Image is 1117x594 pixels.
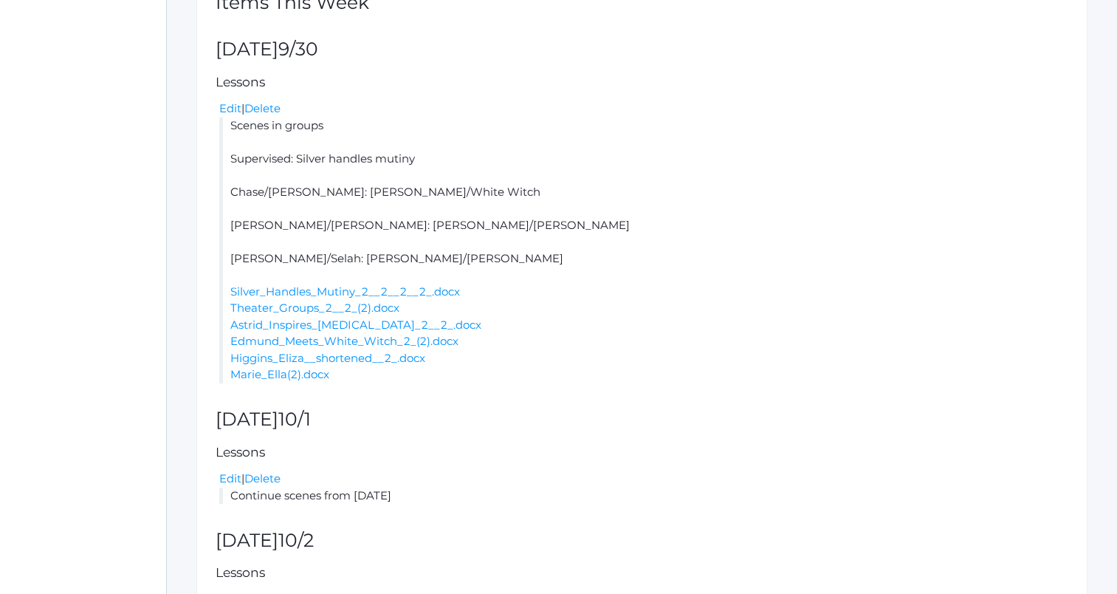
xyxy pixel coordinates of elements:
h2: [DATE] [216,409,1068,430]
a: Higgins_Eliza__shortened__2_.docx [230,351,425,365]
span: 10/2 [278,529,314,551]
a: Edit [219,101,241,115]
a: Edmund_Meets_White_Witch_2_(2).docx [230,334,458,348]
div: | [219,471,1068,488]
li: Scenes in groups Supervised: Silver handles mutiny Chase/[PERSON_NAME]: [PERSON_NAME]/White Witch... [219,117,1068,383]
span: 10/1 [278,408,311,430]
a: Silver_Handles_Mutiny_2__2__2__2_.docx [230,284,460,298]
a: Delete [244,101,281,115]
h5: Lessons [216,566,1068,580]
div: | [219,100,1068,117]
h5: Lessons [216,445,1068,460]
h5: Lessons [216,75,1068,89]
a: Marie_Ella(2).docx [230,367,329,381]
h2: [DATE] [216,39,1068,60]
a: Astrid_Inspires_[MEDICAL_DATA]_2__2_.docx [230,318,481,332]
h2: [DATE] [216,530,1068,551]
a: Edit [219,471,241,485]
a: Theater_Groups_2__2_(2).docx [230,301,399,315]
a: Delete [244,471,281,485]
li: Continue scenes from [DATE] [219,488,1068,505]
span: 9/30 [278,38,318,60]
